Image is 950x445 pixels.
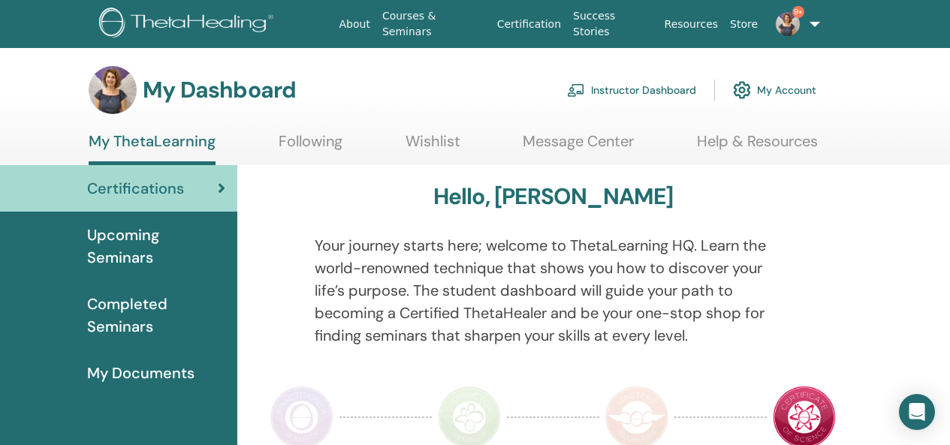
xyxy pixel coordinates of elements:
a: Store [724,11,764,38]
img: chalkboard-teacher.svg [567,83,585,97]
a: Instructor Dashboard [567,74,696,107]
a: About [333,11,376,38]
a: Message Center [523,132,634,161]
img: logo.png [99,8,279,41]
img: cog.svg [733,77,751,103]
a: My Account [733,74,816,107]
img: default.jpg [776,12,800,36]
a: Resources [659,11,725,38]
a: Certification [491,11,567,38]
span: 9+ [792,6,804,18]
a: Help & Resources [697,132,818,161]
a: Wishlist [406,132,460,161]
img: default.jpg [89,66,137,114]
span: Completed Seminars [87,293,225,338]
h3: My Dashboard [143,77,296,104]
a: My ThetaLearning [89,132,216,165]
a: Courses & Seminars [376,2,491,46]
h3: Hello, [PERSON_NAME] [433,183,674,210]
div: Open Intercom Messenger [899,394,935,430]
span: Upcoming Seminars [87,224,225,269]
a: Following [279,132,342,161]
p: Your journey starts here; welcome to ThetaLearning HQ. Learn the world-renowned technique that sh... [315,234,792,347]
span: My Documents [87,362,195,384]
a: Success Stories [567,2,658,46]
span: Certifications [87,177,184,200]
